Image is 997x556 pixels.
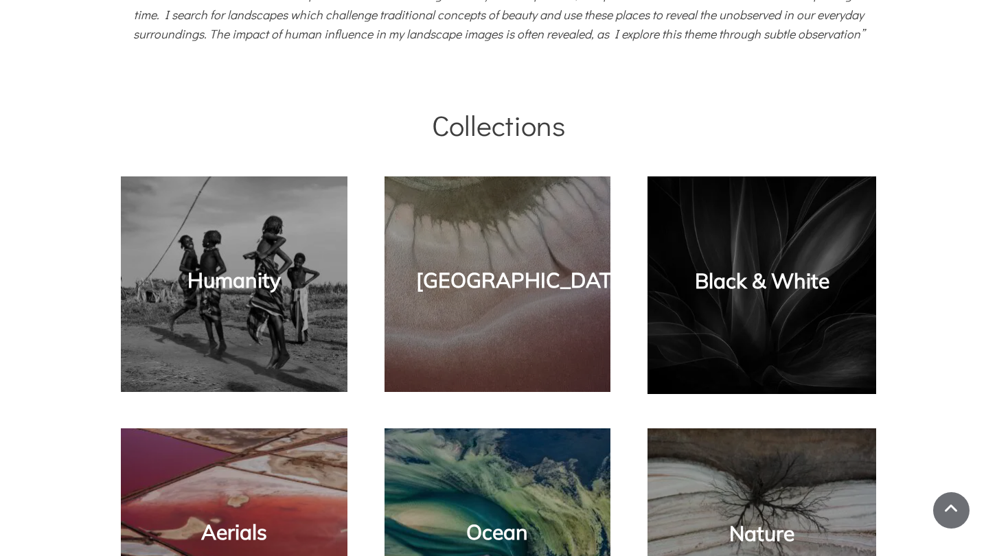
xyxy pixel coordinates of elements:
a: Aerials [201,519,267,545]
a: Black & White [695,268,829,294]
a: Humanity [187,267,281,293]
a: Scroll To Top [933,492,970,529]
span: Collections [432,106,565,143]
a: Nature [729,520,794,546]
a: Ocean [466,519,528,545]
a: [GEOGRAPHIC_DATA] [416,267,632,293]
